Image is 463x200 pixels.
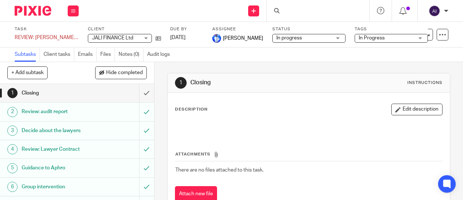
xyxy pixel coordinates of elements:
span: In Progress [359,35,385,41]
span: In progress [276,35,302,41]
img: svg%3E [429,5,440,17]
div: REVIEW: Jean Paul file [15,34,79,41]
span: JALI FINANCE Ltd [92,35,133,41]
img: Pixie [15,6,51,16]
a: Client tasks [44,47,74,62]
label: Client [88,26,161,32]
div: 1 [175,77,187,89]
label: Tags [355,26,428,32]
label: Task [15,26,79,32]
span: There are no files attached to this task. [175,168,264,173]
h1: Group intervention [22,181,95,192]
span: Attachments [175,152,210,156]
h1: Review: audit report [22,106,95,117]
h1: Review: Lawyer Contract [22,144,95,155]
h1: Decide about the lawyers [22,125,95,136]
span: [PERSON_NAME] [223,35,263,42]
div: 5 [7,163,18,173]
h1: Guidance to Aphro [22,162,95,173]
label: Due by [170,26,203,32]
div: 2 [7,107,18,117]
a: Files [100,47,115,62]
div: Instructions [407,80,443,86]
div: 3 [7,126,18,136]
a: Subtasks [15,47,40,62]
button: Hide completed [95,66,147,79]
img: WhatsApp%20Image%202022-01-17%20at%2010.26.43%20PM.jpeg [212,34,221,43]
a: Emails [78,47,97,62]
button: + Add subtask [7,66,48,79]
label: Status [272,26,346,32]
div: 4 [7,144,18,154]
h1: Closing [190,79,324,86]
label: Assignee [212,26,263,32]
a: Notes (0) [119,47,143,62]
span: [DATE] [170,35,186,40]
span: Hide completed [106,70,143,76]
div: 6 [7,182,18,192]
p: Description [175,107,208,112]
a: Audit logs [147,47,173,62]
div: 1 [7,88,18,98]
button: Edit description [391,104,443,115]
div: REVIEW: [PERSON_NAME] file [15,34,79,41]
h1: Closing [22,88,95,99]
